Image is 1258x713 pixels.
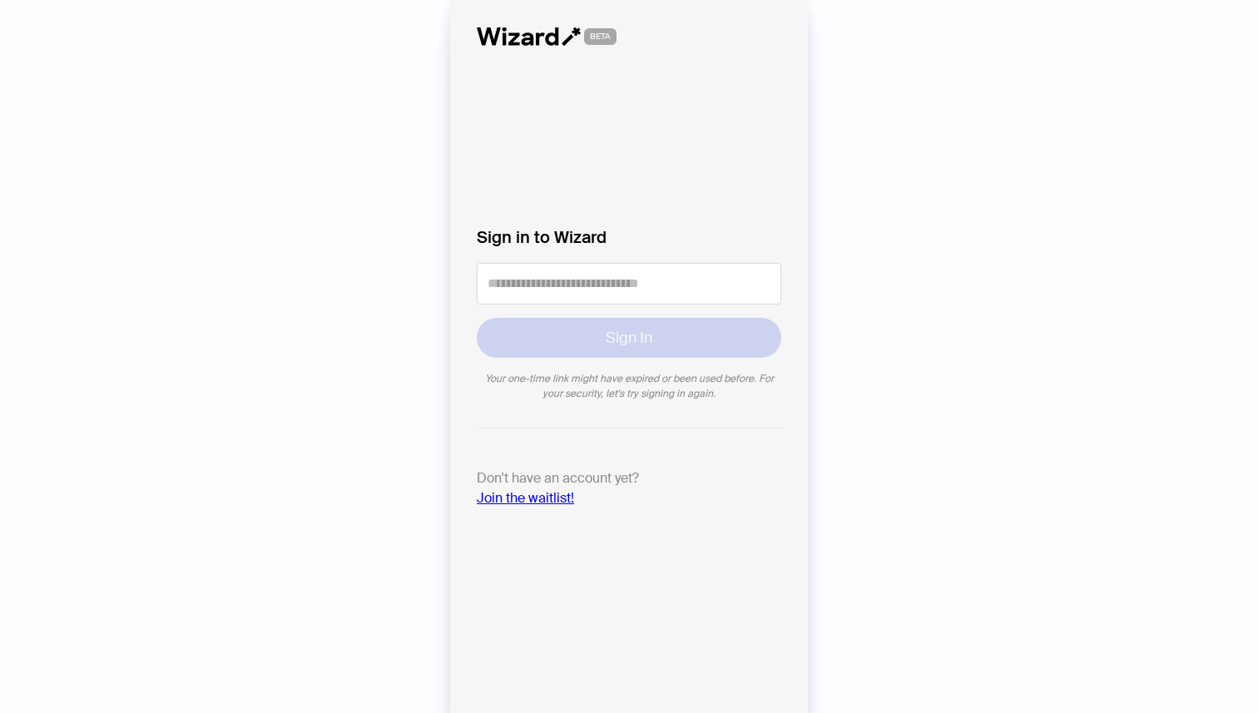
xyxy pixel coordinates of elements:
a: Join the waitlist! [477,489,574,507]
div: Your one-time link might have expired or been used before. For your security, let's try signing i... [477,371,781,401]
p: Don't have an account yet? [477,468,781,508]
label: Sign in to Wizard [477,225,781,250]
button: Sign In [477,318,781,358]
span: BETA [584,28,617,45]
